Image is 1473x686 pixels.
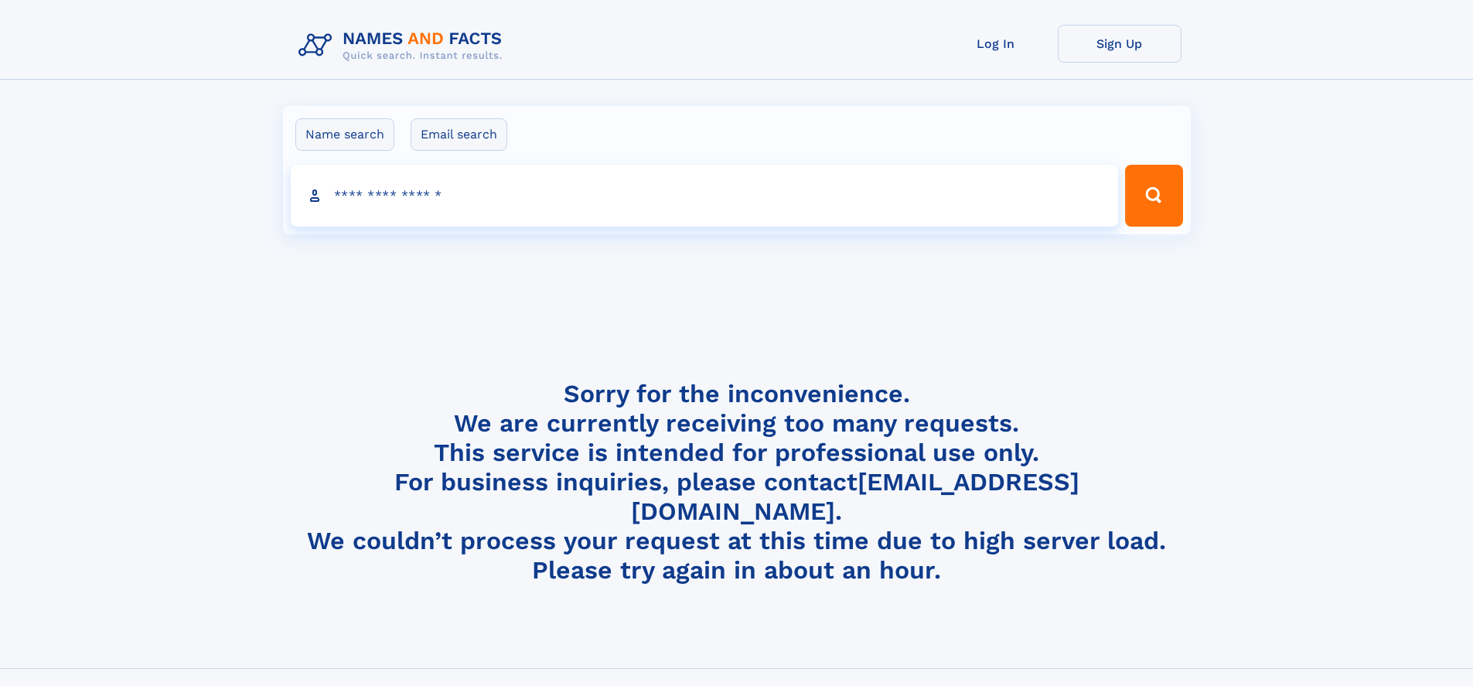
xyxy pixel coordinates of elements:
[1058,25,1181,63] a: Sign Up
[292,25,515,67] img: Logo Names and Facts
[1125,165,1182,227] button: Search Button
[295,118,394,151] label: Name search
[411,118,507,151] label: Email search
[934,25,1058,63] a: Log In
[631,467,1079,526] a: [EMAIL_ADDRESS][DOMAIN_NAME]
[291,165,1119,227] input: search input
[292,379,1181,585] h4: Sorry for the inconvenience. We are currently receiving too many requests. This service is intend...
